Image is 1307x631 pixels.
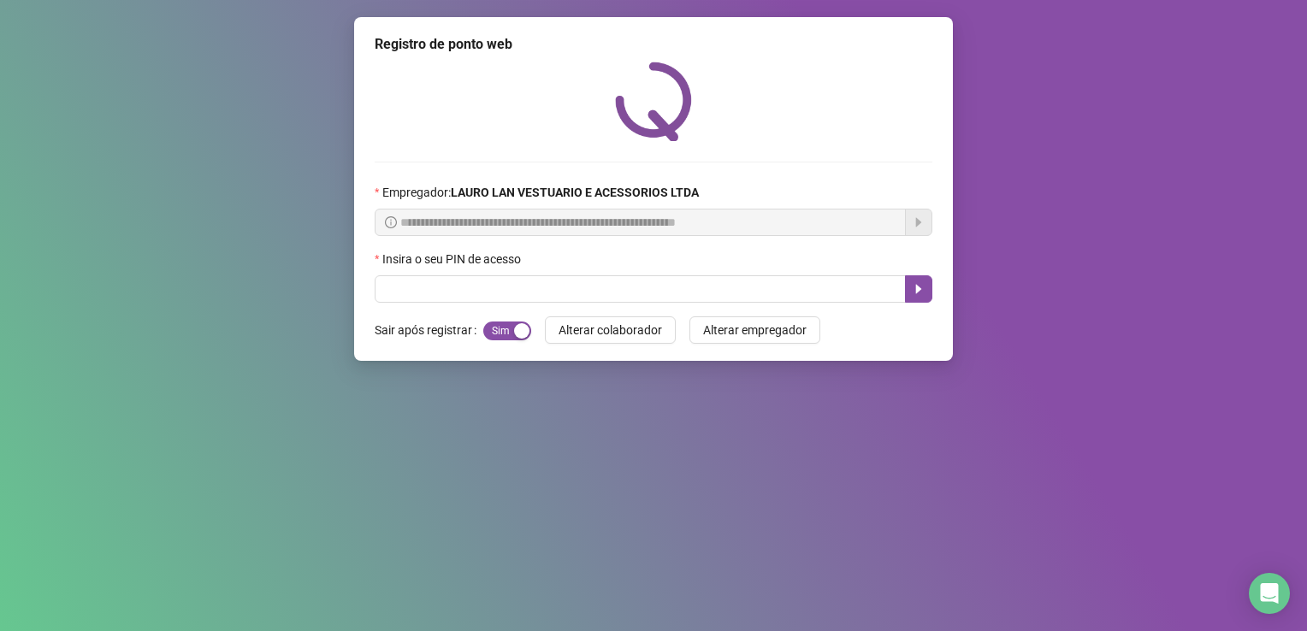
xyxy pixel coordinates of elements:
strong: LAURO LAN VESTUARIO E ACESSORIOS LTDA [451,186,699,199]
img: QRPoint [615,62,692,141]
span: Alterar colaborador [559,321,662,339]
button: Alterar colaborador [545,316,676,344]
span: Empregador : [382,183,699,202]
label: Sair após registrar [375,316,483,344]
label: Insira o seu PIN de acesso [375,250,532,268]
div: Open Intercom Messenger [1249,573,1290,614]
button: Alterar empregador [689,316,820,344]
span: Alterar empregador [703,321,807,339]
span: info-circle [385,216,397,228]
div: Registro de ponto web [375,34,932,55]
span: caret-right [912,282,926,296]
